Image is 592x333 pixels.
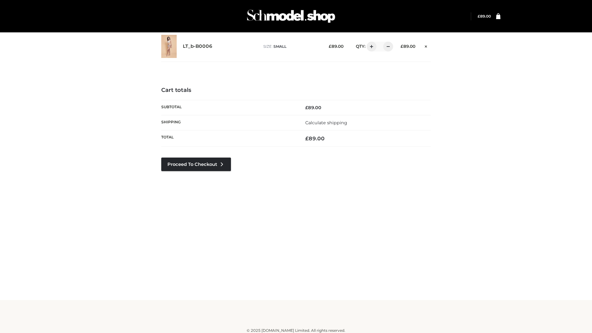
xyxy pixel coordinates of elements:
bdi: 89.00 [478,14,491,18]
th: Shipping [161,115,296,130]
th: Subtotal [161,100,296,115]
p: size : [263,44,319,49]
a: LT_b-B0006 [183,43,212,49]
span: £ [478,14,480,18]
div: QTY: [350,42,391,51]
a: Remove this item [421,42,431,50]
img: Schmodel Admin 964 [245,4,337,28]
bdi: 89.00 [305,135,325,142]
span: £ [305,105,308,110]
a: £89.00 [478,14,491,18]
bdi: 89.00 [401,44,415,49]
th: Total [161,130,296,147]
h4: Cart totals [161,87,431,94]
a: Calculate shipping [305,120,347,125]
bdi: 89.00 [329,44,343,49]
span: £ [329,44,331,49]
a: Proceed to Checkout [161,158,231,171]
span: £ [305,135,309,142]
span: £ [401,44,403,49]
bdi: 89.00 [305,105,321,110]
span: SMALL [273,44,286,49]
